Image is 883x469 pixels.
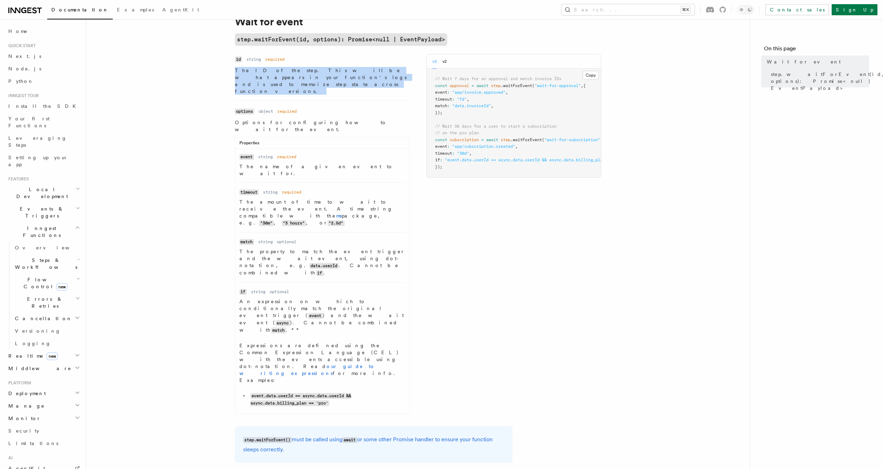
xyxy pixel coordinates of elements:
[239,342,405,384] p: Expressions are defined using the Common Expression Language (CEL) with the events accessible usi...
[583,83,586,88] span: {
[447,103,450,108] span: :
[501,137,510,142] span: step
[15,341,51,346] span: Logging
[239,239,254,245] code: match
[51,7,109,12] span: Documentation
[6,186,76,200] span: Local Development
[282,220,306,226] code: "3 hours"
[469,151,472,156] span: ,
[239,298,405,334] p: An expression on which to conditionally match the original event trigger ( ) and the wait event (...
[440,157,442,162] span: :
[235,119,410,133] p: Options for configuring how to wait for the event.
[246,57,261,62] dd: string
[12,257,77,271] span: Steps & Workflows
[258,109,273,114] dd: object
[12,337,82,350] a: Logging
[6,176,29,182] span: Features
[47,2,113,19] a: Documentation
[435,157,440,162] span: if
[8,28,28,35] span: Home
[472,83,474,88] span: =
[435,137,447,142] span: const
[12,276,76,290] span: Flow Control
[510,137,542,142] span: .waitForEvent
[6,350,82,362] button: Realtimenew
[435,151,452,156] span: timeout
[435,103,447,108] span: match
[6,25,82,37] a: Home
[6,402,45,409] span: Manage
[251,393,351,406] code: event.data.userId == async.data.userId && async.data.billing_plan == 'pro'
[46,352,58,360] span: new
[6,222,82,241] button: Inngest Functions
[6,241,82,350] div: Inngest Functions
[6,50,82,62] a: Next.js
[316,270,323,276] code: if
[737,6,754,14] button: Toggle dark mode
[243,435,504,454] p: must be called using or some other Promise handler to ensure your function sleeps correctly.
[435,83,447,88] span: const
[8,103,80,109] span: Install the SDK
[282,189,301,195] dd: required
[235,33,447,46] a: step.waitForEvent(id, options): Promise<null | EventPayload>
[270,289,289,295] dd: optional
[435,130,479,135] span: // on the pro plan
[8,78,34,84] span: Python
[6,43,36,49] span: Quick start
[600,137,603,142] span: ,
[6,365,71,372] span: Middleware
[6,62,82,75] a: Node.js
[12,273,82,293] button: Flow Controlnew
[8,66,41,71] span: Node.js
[450,83,469,88] span: approval
[15,245,86,250] span: Overview
[239,248,405,276] p: The property to match the event trigger and the wait event, using dot-notation, e.g. . Cannot be ...
[765,4,829,15] a: Contact sales
[235,67,410,95] p: The ID of the step. This will be what appears in your function's logs and is used to memoize step...
[6,412,82,425] button: Monitor
[258,239,273,245] dd: string
[544,137,600,142] span: "wait-for-subscription"
[447,144,450,149] span: :
[277,109,297,114] dd: required
[259,220,274,226] code: "30m"
[445,157,629,162] span: "event.data.userId == async.data.userId && async.data.billing_plan == 'pro'"
[6,415,41,422] span: Monitor
[6,437,82,450] a: Limitations
[277,239,296,245] dd: optional
[6,183,82,203] button: Local Development
[265,57,285,62] dd: required
[6,203,82,222] button: Events & Triggers
[235,57,242,62] code: id
[235,140,409,149] div: Properties
[515,144,518,149] span: ,
[263,189,278,195] dd: string
[56,283,68,291] span: new
[435,90,447,95] span: event
[535,83,581,88] span: "wait-for-approval"
[767,58,841,65] span: Wait for event
[435,76,561,81] span: // Wait 7 days for an approval and match invoice IDs
[491,83,501,88] span: step
[457,151,469,156] span: "30d"
[583,71,599,80] button: Copy
[506,90,508,95] span: ,
[6,387,82,400] button: Deployment
[8,116,50,128] span: Your first Functions
[6,75,82,87] a: Python
[251,289,265,295] dd: string
[432,54,437,69] button: v3
[768,68,869,94] a: step.waitForEvent(id, options): Promise<null | EventPayload>
[239,154,254,160] code: event
[12,254,82,273] button: Steps & Workflows
[435,144,447,149] span: event
[8,155,68,167] span: Setting up your app
[6,93,39,99] span: Inngest tour
[239,189,259,195] code: timeout
[6,400,82,412] button: Manage
[452,144,515,149] span: "app/subscription.created"
[6,352,58,359] span: Realtime
[12,315,72,322] span: Cancellation
[162,7,199,12] span: AgentKit
[457,97,467,102] span: "7d"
